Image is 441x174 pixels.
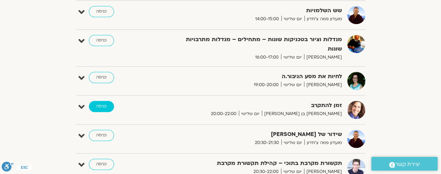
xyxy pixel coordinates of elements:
span: 16:00-17:00 [253,54,281,61]
strong: זמן להתקרב [171,101,342,110]
a: יצירת קשר [371,157,438,171]
span: 19:00-20:00 [251,81,281,89]
span: יום שלישי [239,110,262,118]
a: כניסה [89,6,114,17]
a: כניסה [89,35,114,46]
span: מועדון פמה צ'ודרון [304,139,342,146]
strong: שידור של [PERSON_NAME] [171,130,342,139]
span: [PERSON_NAME] [304,81,342,89]
a: כניסה [89,159,114,170]
span: 20:00-22:00 [208,110,239,118]
strong: תקשורת מקרבת בתוכי – קהילת תקשורת מקרבת [171,159,342,168]
a: כניסה [89,130,114,141]
span: מועדון פמה צ'ודרון [304,15,342,23]
strong: מנדלות וציור בטכניקות שונות – מתחילים – מנדלות מתרבויות שונות [171,35,342,54]
span: יום שלישי [281,15,304,23]
a: כניסה [89,101,114,112]
span: יצירת קשר [395,160,420,169]
span: יום שלישי [281,54,304,61]
span: [PERSON_NAME] [304,54,342,61]
a: כניסה [89,72,114,83]
span: 20:30-21:30 [252,139,281,146]
span: יום שלישי [281,81,304,89]
span: 14:00-15:00 [253,15,281,23]
span: [PERSON_NAME] בן [PERSON_NAME] [262,110,342,118]
span: יום שלישי [281,139,304,146]
strong: שש השלמויות [171,6,342,15]
strong: לחיות את מסע הגיבור.ה [171,72,342,81]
